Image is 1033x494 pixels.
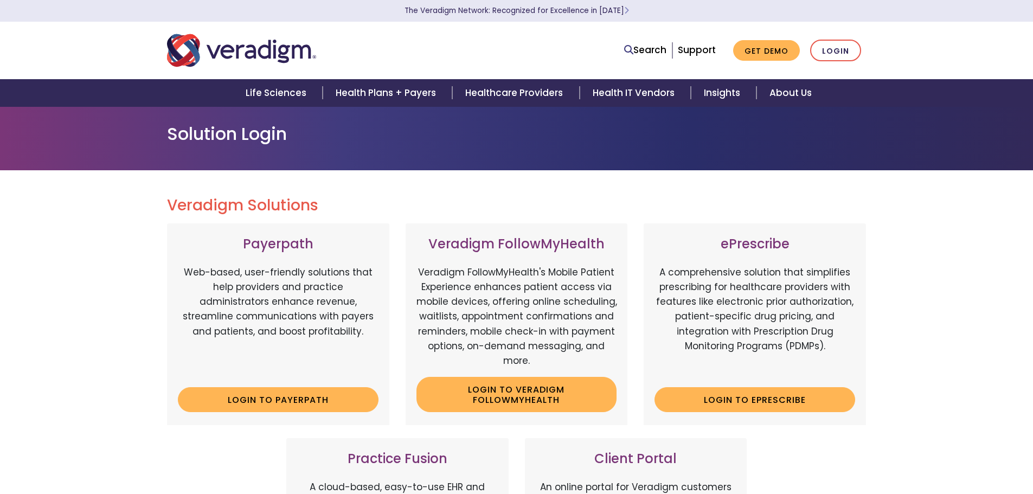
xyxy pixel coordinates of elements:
[323,79,452,107] a: Health Plans + Payers
[416,265,617,368] p: Veradigm FollowMyHealth's Mobile Patient Experience enhances patient access via mobile devices, o...
[233,79,323,107] a: Life Sciences
[655,236,855,252] h3: ePrescribe
[297,451,498,467] h3: Practice Fusion
[580,79,691,107] a: Health IT Vendors
[416,236,617,252] h3: Veradigm FollowMyHealth
[452,79,579,107] a: Healthcare Providers
[733,40,800,61] a: Get Demo
[624,5,629,16] span: Learn More
[655,387,855,412] a: Login to ePrescribe
[416,377,617,412] a: Login to Veradigm FollowMyHealth
[167,196,867,215] h2: Veradigm Solutions
[178,387,378,412] a: Login to Payerpath
[691,79,756,107] a: Insights
[678,43,716,56] a: Support
[167,124,867,144] h1: Solution Login
[178,265,378,379] p: Web-based, user-friendly solutions that help providers and practice administrators enhance revenu...
[624,43,666,57] a: Search
[178,236,378,252] h3: Payerpath
[167,33,316,68] img: Veradigm logo
[756,79,825,107] a: About Us
[810,40,861,62] a: Login
[655,265,855,379] p: A comprehensive solution that simplifies prescribing for healthcare providers with features like ...
[405,5,629,16] a: The Veradigm Network: Recognized for Excellence in [DATE]Learn More
[536,451,736,467] h3: Client Portal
